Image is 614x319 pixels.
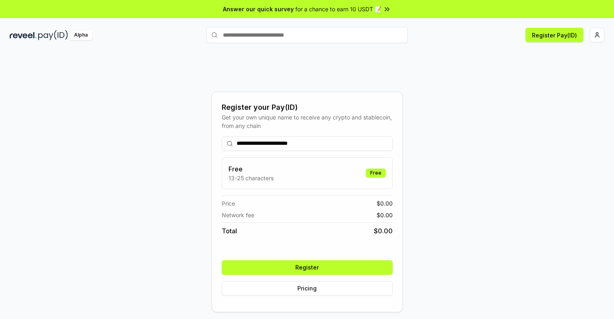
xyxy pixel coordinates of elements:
[222,102,393,113] div: Register your Pay(ID)
[525,28,583,42] button: Register Pay(ID)
[295,5,381,13] span: for a chance to earn 10 USDT 📝
[10,30,37,40] img: reveel_dark
[222,211,254,219] span: Network fee
[223,5,294,13] span: Answer our quick survey
[38,30,68,40] img: pay_id
[377,211,393,219] span: $ 0.00
[222,199,235,208] span: Price
[222,260,393,275] button: Register
[222,226,237,236] span: Total
[229,164,274,174] h3: Free
[374,226,393,236] span: $ 0.00
[366,169,386,177] div: Free
[222,113,393,130] div: Get your own unique name to receive any crypto and stablecoin, from any chain
[70,30,92,40] div: Alpha
[229,174,274,182] p: 13-25 characters
[377,199,393,208] span: $ 0.00
[222,281,393,296] button: Pricing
